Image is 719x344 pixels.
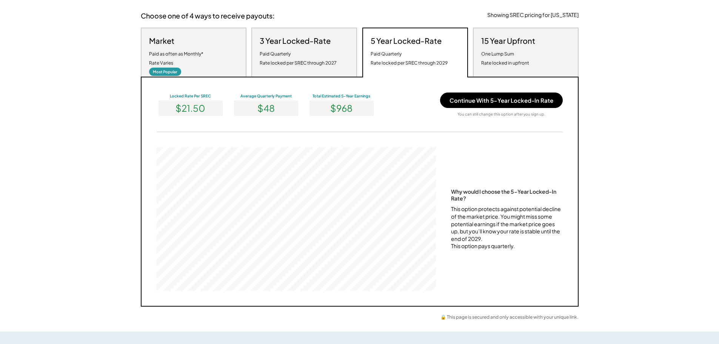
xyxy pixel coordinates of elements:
[149,36,174,46] h3: Market
[451,188,563,202] div: Why would I choose the 5-Year Locked-In Rate?
[371,49,448,68] div: Paid Quarterly Rate locked per SREC through 2029
[149,68,181,76] div: Most Popular
[232,93,300,99] div: Average Quarterly Payment
[440,93,563,108] button: Continue With 5-Year Locked-In Rate
[451,205,563,250] div: This option protects against potential decline of the market price. You might miss some potential...
[159,100,223,116] div: $21.50
[487,11,579,19] div: Showing SREC pricing for [US_STATE]
[457,112,545,117] div: You can still change this option after you sign up.
[149,49,203,68] div: Paid as often as Monthly* Rate Varies
[260,49,337,68] div: Paid Quarterly Rate locked per SREC through 2027
[260,36,331,46] h3: 3 Year Locked-Rate
[309,100,374,116] div: $968
[234,100,298,116] div: $48
[371,36,442,46] h3: 5 Year Locked-Rate
[157,93,225,99] div: Locked Rate Per SREC
[440,314,579,320] h2: 🔒 This page is secured and only accessible with your unique link.
[481,36,535,46] h3: 15 Year Upfront
[308,93,376,99] div: Total Estimated 5-Year Earnings
[141,11,275,20] h3: Choose one of 4 ways to receive payouts:
[481,49,529,68] div: One Lump Sum Rate locked in upfront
